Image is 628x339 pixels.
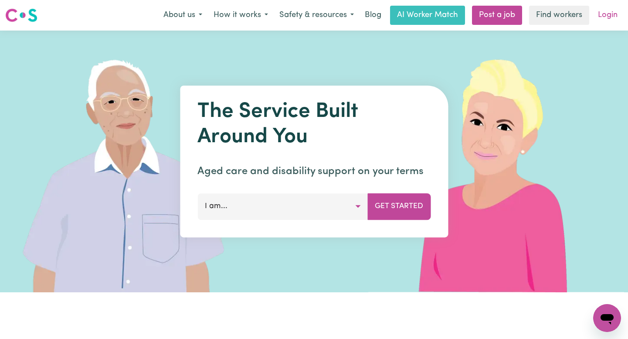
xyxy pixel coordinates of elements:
a: Blog [360,6,387,25]
iframe: Button to launch messaging window [593,304,621,332]
img: Careseekers logo [5,7,37,23]
p: Aged care and disability support on your terms [197,164,431,179]
a: Post a job [472,6,522,25]
button: About us [158,6,208,24]
button: Get Started [367,193,431,219]
button: Safety & resources [274,6,360,24]
a: Careseekers logo [5,5,37,25]
h1: The Service Built Around You [197,99,431,150]
a: Find workers [529,6,589,25]
button: I am... [197,193,368,219]
button: How it works [208,6,274,24]
a: AI Worker Match [390,6,465,25]
a: Login [593,6,623,25]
